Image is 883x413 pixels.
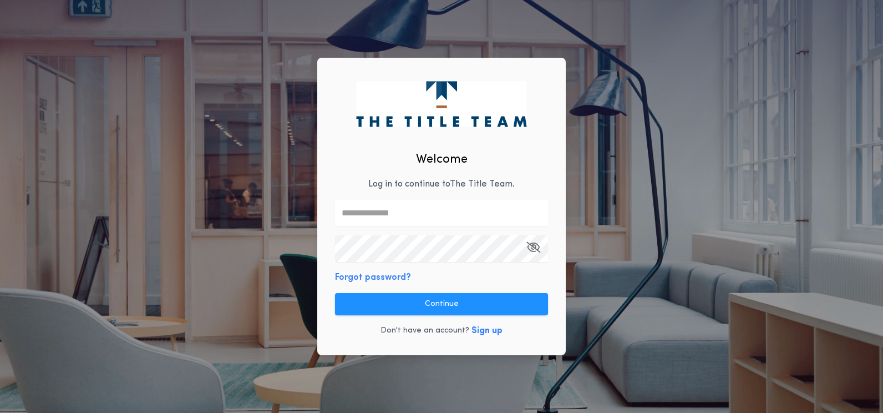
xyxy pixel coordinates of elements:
p: Log in to continue to The Title Team . [368,178,515,191]
img: logo [356,81,526,127]
p: Don't have an account? [380,325,469,336]
button: Continue [335,293,548,315]
button: Forgot password? [335,271,411,284]
h2: Welcome [416,150,468,169]
button: Sign up [471,324,503,338]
